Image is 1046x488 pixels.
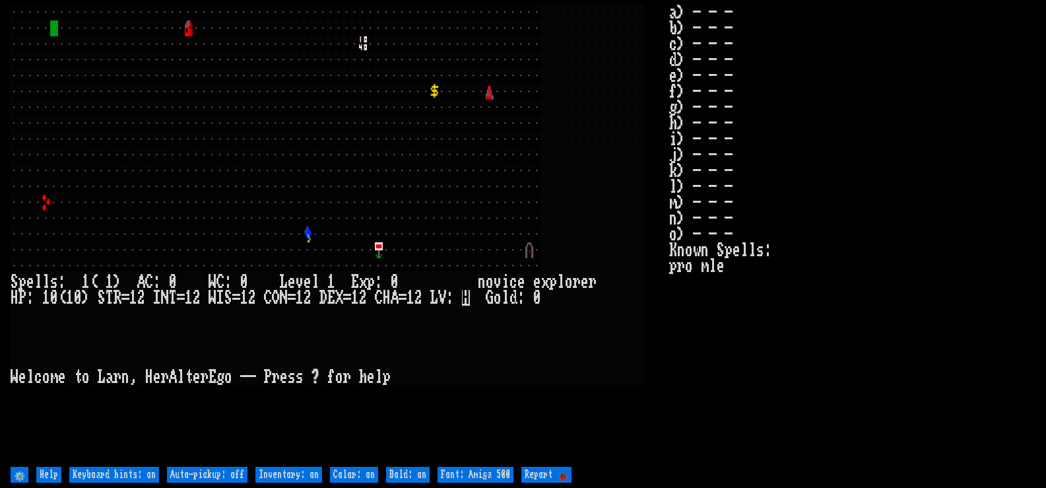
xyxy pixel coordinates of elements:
[359,274,367,290] div: x
[161,290,169,306] div: N
[304,290,311,306] div: 2
[386,467,430,483] input: Bold: on
[438,290,446,306] div: V
[82,369,90,385] div: o
[272,369,280,385] div: r
[98,369,106,385] div: L
[216,290,224,306] div: I
[327,369,335,385] div: f
[375,274,383,290] div: :
[296,369,304,385] div: s
[106,290,114,306] div: T
[367,369,375,385] div: e
[462,290,470,306] mark: H
[351,290,359,306] div: 1
[137,274,145,290] div: A
[50,274,58,290] div: s
[153,369,161,385] div: e
[296,290,304,306] div: 1
[240,369,248,385] div: -
[209,290,216,306] div: W
[311,274,319,290] div: l
[280,274,288,290] div: L
[153,290,161,306] div: I
[351,274,359,290] div: E
[74,369,82,385] div: t
[69,467,159,483] input: Keyboard hints: on
[407,290,414,306] div: 1
[232,290,240,306] div: =
[34,274,42,290] div: l
[36,467,61,483] input: Help
[359,290,367,306] div: 2
[26,290,34,306] div: :
[18,369,26,385] div: e
[248,290,256,306] div: 2
[185,369,193,385] div: t
[288,290,296,306] div: =
[177,369,185,385] div: l
[248,369,256,385] div: -
[264,369,272,385] div: P
[153,274,161,290] div: :
[82,290,90,306] div: )
[90,274,98,290] div: (
[137,290,145,306] div: 2
[209,369,216,385] div: E
[121,290,129,306] div: =
[26,369,34,385] div: l
[106,369,114,385] div: a
[486,274,494,290] div: o
[169,274,177,290] div: 0
[11,369,18,385] div: W
[42,274,50,290] div: l
[114,274,121,290] div: )
[11,467,28,483] input: ⚙️
[589,274,597,290] div: r
[541,274,549,290] div: x
[311,369,319,385] div: ?
[255,467,322,483] input: Inventory: on
[11,290,18,306] div: H
[581,274,589,290] div: e
[573,274,581,290] div: r
[517,290,525,306] div: :
[50,369,58,385] div: m
[114,290,121,306] div: R
[66,290,74,306] div: 1
[288,274,296,290] div: e
[383,290,391,306] div: H
[549,274,557,290] div: p
[34,369,42,385] div: c
[446,290,454,306] div: :
[330,467,378,483] input: Color: on
[50,290,58,306] div: 0
[430,290,438,306] div: L
[367,274,375,290] div: p
[509,290,517,306] div: d
[82,274,90,290] div: 1
[375,369,383,385] div: l
[391,290,399,306] div: A
[533,290,541,306] div: 0
[193,369,201,385] div: e
[327,274,335,290] div: 1
[216,369,224,385] div: g
[343,290,351,306] div: =
[26,274,34,290] div: e
[74,290,82,306] div: 0
[383,369,391,385] div: p
[114,369,121,385] div: r
[399,290,407,306] div: =
[185,290,193,306] div: 1
[169,369,177,385] div: A
[486,290,494,306] div: G
[319,290,327,306] div: D
[280,369,288,385] div: e
[557,274,565,290] div: l
[145,369,153,385] div: H
[517,274,525,290] div: e
[533,274,541,290] div: e
[280,290,288,306] div: N
[391,274,399,290] div: 0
